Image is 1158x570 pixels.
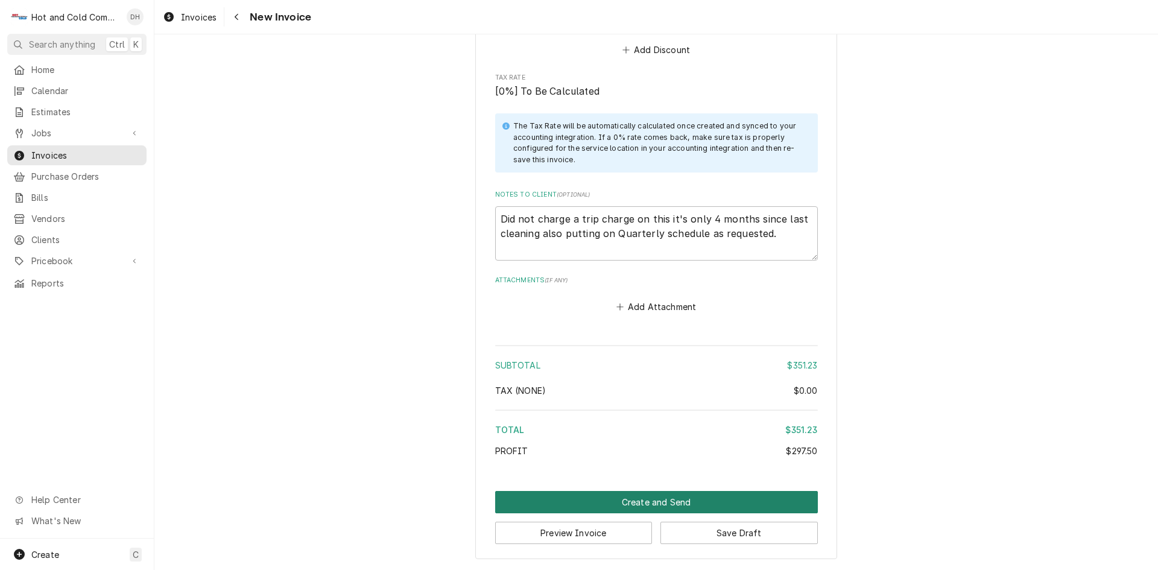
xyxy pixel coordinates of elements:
[11,8,28,25] div: H
[31,106,141,118] span: Estimates
[495,423,818,436] div: Total
[7,123,147,143] a: Go to Jobs
[495,446,528,456] span: Profit
[495,206,818,261] textarea: Did not charge a trip charge on this it's only 4 months since last cleaning also putting on Quart...
[495,491,818,513] div: Button Group Row
[545,277,568,283] span: ( if any )
[7,166,147,186] a: Purchase Orders
[495,190,818,261] div: Notes to Client
[127,8,144,25] div: DH
[7,251,147,271] a: Go to Pricebook
[7,273,147,293] a: Reports
[495,384,818,397] div: Tax
[31,191,141,204] span: Bills
[7,511,147,531] a: Go to What's New
[31,170,141,183] span: Purchase Orders
[109,38,125,51] span: Ctrl
[7,230,147,250] a: Clients
[31,63,141,76] span: Home
[495,73,818,83] span: Tax Rate
[495,86,600,97] span: [0%] To Be Calculated
[786,446,817,456] span: $297.50
[31,127,122,139] span: Jobs
[7,209,147,229] a: Vendors
[31,149,141,162] span: Invoices
[495,341,818,466] div: Amount Summary
[133,38,139,51] span: K
[557,191,590,198] span: ( optional )
[660,522,818,544] button: Save Draft
[246,9,311,25] span: New Invoice
[31,233,141,246] span: Clients
[31,255,122,267] span: Pricebook
[495,513,818,544] div: Button Group Row
[495,359,818,372] div: Subtotal
[31,515,139,527] span: What's New
[127,8,144,25] div: Daryl Harris's Avatar
[31,84,141,97] span: Calendar
[227,7,246,27] button: Navigate back
[787,359,817,372] div: $351.23
[495,491,818,544] div: Button Group
[620,41,692,58] button: Add Discount
[495,425,525,435] span: Total
[7,102,147,122] a: Estimates
[495,360,540,370] span: Subtotal
[7,490,147,510] a: Go to Help Center
[495,491,818,513] button: Create and Send
[495,445,818,457] div: Profit
[11,8,28,25] div: Hot and Cold Commercial Kitchens, Inc.'s Avatar
[7,34,147,55] button: Search anythingCtrlK
[31,11,120,24] div: Hot and Cold Commercial Kitchens, Inc.
[495,522,653,544] button: Preview Invoice
[614,299,698,315] button: Add Attachment
[495,276,818,315] div: Attachments
[495,73,818,99] div: Tax Rate
[495,18,818,58] div: Discounts
[181,11,217,24] span: Invoices
[785,423,817,436] div: $351.23
[29,38,95,51] span: Search anything
[495,84,818,99] span: Tax Rate
[513,121,806,165] div: The Tax Rate will be automatically calculated once created and synced to your accounting integrat...
[31,277,141,290] span: Reports
[7,60,147,80] a: Home
[31,212,141,225] span: Vendors
[31,493,139,506] span: Help Center
[7,188,147,207] a: Bills
[7,145,147,165] a: Invoices
[495,385,546,396] span: Tax ( none )
[794,384,818,397] div: $0.00
[495,190,818,200] label: Notes to Client
[158,7,221,27] a: Invoices
[495,276,818,285] label: Attachments
[7,81,147,101] a: Calendar
[31,549,59,560] span: Create
[133,548,139,561] span: C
